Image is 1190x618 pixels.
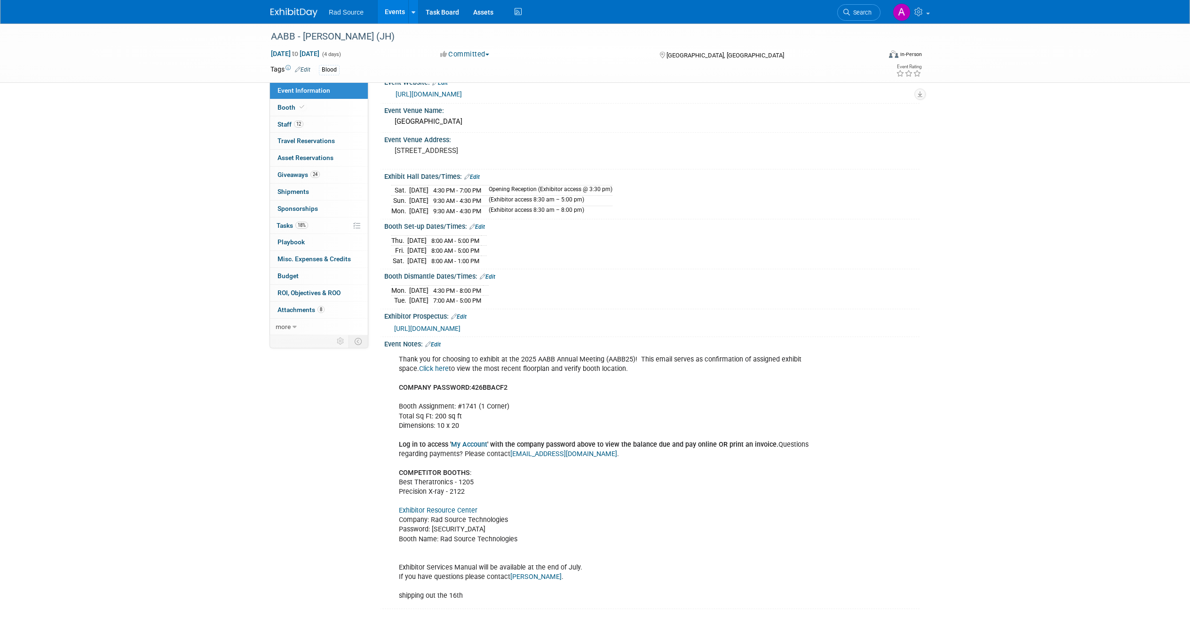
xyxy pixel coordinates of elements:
a: [URL][DOMAIN_NAME] [394,325,460,332]
span: Search [850,9,872,16]
span: 24 [310,171,320,178]
img: Armando Arellano [893,3,911,21]
span: ROI, Objectives & ROO [278,289,341,297]
span: 8:00 AM - 5:00 PM [431,247,479,254]
a: Booth [270,99,368,116]
td: Sat. [391,256,407,265]
span: 9:30 AM - 4:30 PM [433,197,481,204]
a: Travel Reservations [270,133,368,149]
a: Misc. Expenses & Credits [270,251,368,267]
img: ExhibitDay [270,8,317,17]
a: [EMAIL_ADDRESS][DOMAIN_NAME] [510,450,617,458]
td: Tue. [391,296,409,305]
span: [GEOGRAPHIC_DATA], [GEOGRAPHIC_DATA] [666,52,784,59]
td: [DATE] [409,285,428,296]
div: [GEOGRAPHIC_DATA] [391,114,912,129]
div: In-Person [900,51,922,58]
a: Edit [464,174,480,180]
button: Committed [437,49,493,59]
td: Opening Reception (Exhibitor access @ 3:30 pm) [483,185,612,196]
a: Edit [451,313,467,320]
span: Asset Reservations [278,154,333,161]
td: Thu. [391,235,407,246]
span: 9:30 AM - 4:30 PM [433,208,481,215]
div: Exhibitor Prospectus: [384,309,920,321]
span: Travel Reservations [278,137,335,144]
a: Event Information [270,82,368,99]
div: Blood [319,65,340,75]
div: Event Venue Name: [384,104,920,115]
a: Search [837,4,881,21]
a: Attachments8 [270,302,368,318]
a: more [270,319,368,335]
div: Booth Dismantle Dates/Times: [384,269,920,281]
td: Mon. [391,285,409,296]
td: [DATE] [407,246,427,256]
a: Budget [270,268,368,284]
span: 4:30 PM - 8:00 PM [433,287,481,294]
a: [URL][DOMAIN_NAME] [396,90,462,98]
a: Asset Reservations [270,150,368,166]
td: Personalize Event Tab Strip [333,335,349,347]
span: 8:00 AM - 5:00 PM [431,237,479,244]
span: Sponsorships [278,205,318,212]
span: Attachments [278,306,325,313]
div: Exhibit Hall Dates/Times: [384,169,920,182]
div: Event Rating [896,64,921,69]
a: Sponsorships [270,201,368,217]
td: [DATE] [407,256,427,265]
b: 426BBACF2 [471,384,508,392]
td: Tags [270,64,310,75]
a: Playbook [270,234,368,250]
i: Booth reservation complete [300,104,304,110]
b: BOOTHS [443,469,470,477]
td: (Exhibitor access 8:30 am – 5:00 pm) [483,196,612,206]
a: [PERSON_NAME] [510,573,562,581]
span: 4:30 PM - 7:00 PM [433,187,481,194]
a: Exhibitor Resource Center [399,506,477,514]
a: Edit [469,224,485,230]
td: Sun. [391,196,409,206]
span: Giveaways [278,171,320,178]
span: 18% [295,222,308,229]
div: Thank you for choosing to exhibit at the 2025 AABB Annual Meeting (AABB25)! This email serves as ... [392,350,816,605]
td: [DATE] [409,196,428,206]
pre: [STREET_ADDRESS] [395,146,597,155]
a: My Account [451,441,487,449]
td: Fri. [391,246,407,256]
a: Click here [419,365,449,373]
span: Event Information [278,87,330,94]
span: Tasks [277,222,308,229]
td: Mon. [391,206,409,216]
td: (Exhibitor access 8:30 am – 8:00 pm) [483,206,612,216]
td: [DATE] [409,185,428,196]
img: Format-Inperson.png [889,50,898,58]
span: 8:00 AM - 1:00 PM [431,257,479,265]
a: Giveaways24 [270,167,368,183]
td: Toggle Event Tabs [349,335,368,347]
td: [DATE] [407,235,427,246]
div: AABB - [PERSON_NAME] (JH) [268,28,866,45]
span: Budget [278,272,299,280]
td: [DATE] [409,206,428,216]
span: Rad Source [329,8,364,16]
a: Tasks18% [270,217,368,234]
a: Staff12 [270,116,368,133]
div: Event Format [825,49,922,63]
span: [DATE] [DATE] [270,49,320,58]
a: Edit [425,341,441,348]
span: 8 [317,306,325,313]
span: Shipments [278,188,309,195]
span: Playbook [278,238,305,246]
span: 7:00 AM - 5:00 PM [433,297,481,304]
span: to [291,50,300,57]
span: more [276,323,291,330]
span: 12 [294,120,303,128]
span: Booth [278,104,306,111]
div: Event Notes: [384,337,920,349]
div: Event Venue Address: [384,133,920,144]
div: Booth Set-up Dates/Times: [384,219,920,232]
a: Edit [480,273,495,280]
span: (4 days) [321,51,341,57]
